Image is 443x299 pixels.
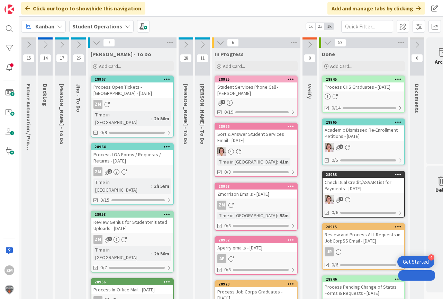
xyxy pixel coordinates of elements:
span: Future Automation / Process Building [25,84,32,178]
div: Sort & Answer Student Services Email - [DATE] [215,130,297,145]
div: 28967 [91,76,173,82]
div: ZM [93,100,102,109]
div: EW [323,195,404,204]
div: EW [323,143,404,152]
div: 28967 [94,77,173,82]
span: Kanban [35,22,54,30]
span: 2x [315,23,325,30]
div: 28964Process LOA Forms / Requests / Returns - [DATE] [91,144,173,165]
div: 28953Check Dual Credit/ASVAB List for Payments - [DATE] [323,172,404,193]
div: AP [215,254,297,263]
span: Verify [306,84,313,99]
div: 28946 [326,277,404,282]
div: 28958 [94,212,173,217]
span: 26 [73,54,84,62]
div: Student Services Phone Call - [PERSON_NAME] [215,82,297,98]
div: ZM [91,167,173,176]
div: Process Pending Change of Status Forms & Requests - [DATE] [323,282,404,298]
span: 14 [39,54,51,62]
span: 2 [339,144,343,149]
b: Student Operations [72,23,122,30]
span: 59 [334,38,346,47]
div: Time in [GEOGRAPHIC_DATA] [93,246,151,261]
span: 0 [304,54,316,62]
span: 17 [56,54,68,62]
div: 28964 [94,144,173,149]
span: 0/3 [224,168,231,176]
div: 28985 [218,77,297,82]
span: Done [322,51,335,58]
span: 15 [23,54,35,62]
span: 0/5 [332,157,338,164]
img: EW [217,147,226,156]
div: 28915 [323,224,404,230]
span: BackLog [42,84,49,106]
div: 41m [278,158,290,166]
span: Eric - To Do [182,84,189,144]
div: Check Dual Credit/ASVAB List for Payments - [DATE] [323,178,404,193]
div: Click our logo to show/hide this navigation [21,2,145,15]
div: Open Get Started checklist, remaining modules: 4 [397,256,434,268]
div: JR [325,247,334,256]
span: 2 [108,169,112,174]
div: 28968 [218,184,297,189]
div: 28953 [326,172,404,177]
div: 28962 [218,238,297,243]
div: ZM [91,235,173,244]
div: Process LOA Forms / Requests / Returns - [DATE] [91,150,173,165]
div: 28965Academic Dismissed Re-Enrollment Petitions - [DATE] [323,119,404,141]
div: Academic Dismissed Re-Enrollment Petitions - [DATE] [323,125,404,141]
div: Process Open Tickets - [GEOGRAPHIC_DATA] - [DATE] [91,82,173,98]
div: 28956 [94,280,173,284]
div: ZM [91,100,173,109]
span: : [151,115,152,122]
div: Process CHS Graduates - [DATE] [323,82,404,91]
span: 11 [197,54,208,62]
span: 0/14 [332,104,341,112]
span: Documents [414,84,421,113]
span: 0/6 [332,261,338,269]
div: 28965 [323,119,404,125]
div: Time in [GEOGRAPHIC_DATA] [93,178,151,194]
div: 28985Student Services Phone Call - [PERSON_NAME] [215,76,297,98]
div: Review Genius for Student-Initiated Uploads - [DATE] [91,218,173,233]
span: 1 [108,237,112,241]
div: 2h 56m [152,115,171,122]
span: 1 [339,197,343,201]
span: : [151,182,152,190]
div: 28915Review and Process ALL Requests in JobCorpSS Email - [DATE] [323,224,404,245]
div: Get Started [403,258,429,265]
div: ZM [217,201,226,210]
span: Emilie - To Do [58,84,65,144]
span: In Progress [215,51,244,58]
div: 28958Review Genius for Student-Initiated Uploads - [DATE] [91,211,173,233]
div: Add and manage tabs by clicking [327,2,425,15]
div: ZM [215,201,297,210]
div: Review and Process ALL Requests in JobCorpSS Email - [DATE] [323,230,404,245]
div: 28915 [326,225,404,229]
span: 0/3 [224,222,231,229]
img: EW [325,195,334,204]
div: 28968 [215,183,297,190]
span: Add Card... [330,63,352,69]
div: 28973 [215,281,297,287]
div: 2h 56m [152,182,171,190]
div: 28962Aperry emails - [DATE] [215,237,297,252]
div: 28962 [215,237,297,243]
div: 28966 [215,123,297,130]
div: 28946Process Pending Change of Status Forms & Requests - [DATE] [323,276,404,298]
div: 28965 [326,120,404,125]
div: 28967Process Open Tickets - [GEOGRAPHIC_DATA] - [DATE] [91,76,173,98]
span: 28 [180,54,192,62]
div: 28985 [215,76,297,82]
span: 0/9 [100,129,107,136]
div: ZM [93,167,102,176]
span: 0/3 [224,266,231,273]
div: 4 [428,254,434,261]
div: 28956Process In-Office Mail - [DATE] [91,279,173,294]
img: avatar [4,285,14,294]
span: 0 [411,54,423,62]
div: Time in [GEOGRAPHIC_DATA] [93,111,151,126]
div: Aperry emails - [DATE] [215,243,297,252]
div: Time in [GEOGRAPHIC_DATA] [217,212,277,219]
